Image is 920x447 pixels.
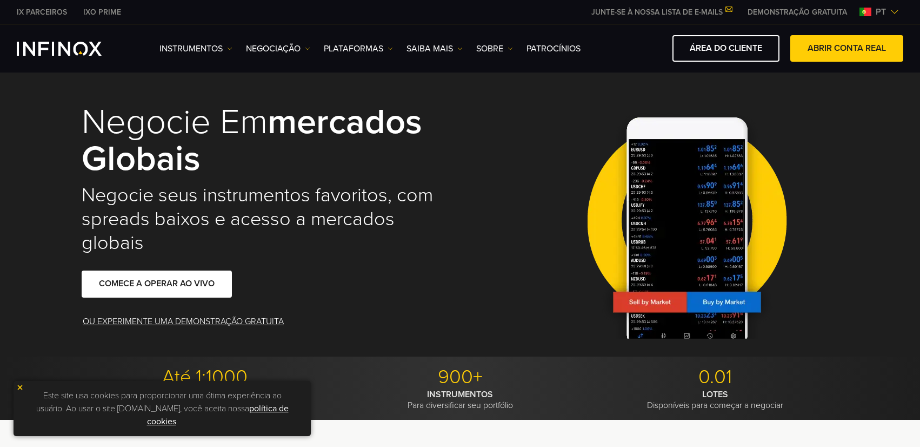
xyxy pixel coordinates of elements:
strong: mercados globais [82,101,422,180]
a: Instrumentos [159,42,232,55]
a: NEGOCIAÇÃO [246,42,310,55]
a: Saiba mais [406,42,463,55]
a: SOBRE [476,42,513,55]
a: PLATAFORMAS [324,42,393,55]
span: pt [871,5,890,18]
a: COMECE A OPERAR AO VIVO [82,271,232,297]
h1: Negocie em [82,104,445,178]
a: INFINOX [9,6,75,18]
a: JUNTE-SE À NOSSA LISTA DE E-MAILS [583,8,739,17]
a: INFINOX [75,6,129,18]
a: ÁREA DO CLIENTE [672,35,779,62]
p: 0.01 [591,365,838,389]
a: ABRIR CONTA REAL [790,35,903,62]
p: Para diversificar seu portfólio [337,389,584,411]
strong: INSTRUMENTOS [427,389,493,400]
strong: LOTES [702,389,728,400]
p: Disponíveis para começar a negociar [591,389,838,411]
a: Patrocínios [526,42,581,55]
h2: Negocie seus instrumentos favoritos, com spreads baixos e acesso a mercados globais [82,183,445,255]
p: Até 1:1000 [82,365,329,389]
a: INFINOX MENU [739,6,855,18]
p: 900+ [337,365,584,389]
p: Este site usa cookies para proporcionar uma ótima experiência ao usuário. Ao usar o site [DOMAIN_... [19,386,305,431]
a: OU EXPERIMENTE UMA DEMONSTRAÇÃO GRATUITA [82,308,285,335]
img: yellow close icon [16,384,24,391]
a: INFINOX Logo [17,42,127,56]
